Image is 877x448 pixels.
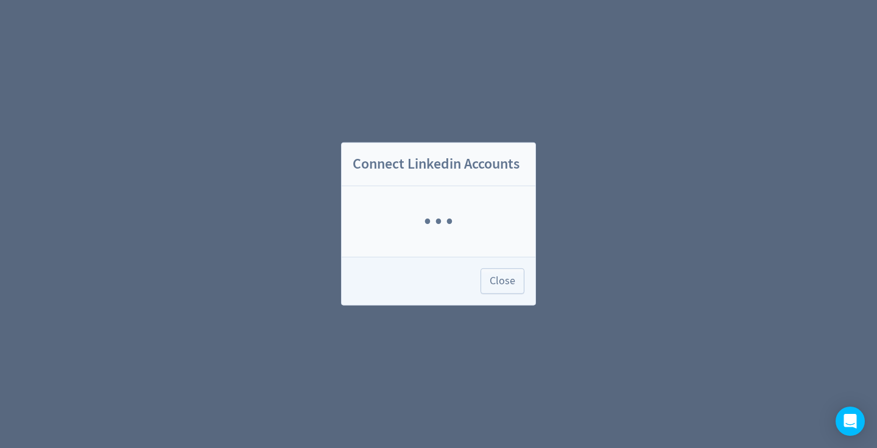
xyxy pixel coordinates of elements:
span: Close [490,276,515,287]
div: Open Intercom Messenger [836,407,865,436]
h2: Connect Linkedin Accounts [342,143,535,186]
span: · [433,191,444,252]
span: · [422,191,433,252]
span: · [444,191,455,252]
button: Close [481,268,524,294]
